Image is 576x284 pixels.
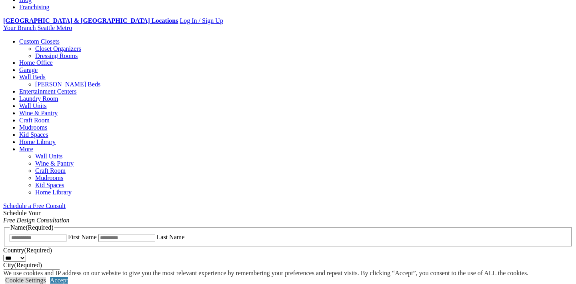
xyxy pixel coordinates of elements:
[50,277,68,284] a: Accept
[3,202,66,209] a: Schedule a Free Consult (opens a dropdown menu)
[3,24,36,31] span: Your Branch
[19,66,38,73] a: Garage
[3,247,52,254] label: Country
[3,217,70,224] em: Free Design Consultation
[35,153,62,160] a: Wall Units
[19,146,33,152] a: More menu text will display only on big screen
[19,124,47,131] a: Mudrooms
[35,182,64,188] a: Kid Spaces
[10,224,54,231] legend: Name
[19,4,50,10] a: Franchising
[35,167,66,174] a: Craft Room
[5,277,46,284] a: Cookie Settings
[180,17,223,24] a: Log In / Sign Up
[14,262,42,268] span: (Required)
[35,52,78,59] a: Dressing Rooms
[37,24,72,31] span: Seattle Metro
[24,247,52,254] span: (Required)
[3,270,528,277] div: We use cookies and IP address on our website to give you the most relevant experience by remember...
[3,262,42,268] label: City
[19,59,53,66] a: Home Office
[35,189,72,196] a: Home Library
[19,131,48,138] a: Kid Spaces
[3,210,70,224] span: Schedule Your
[19,74,46,80] a: Wall Beds
[68,234,97,240] label: First Name
[19,88,77,95] a: Entertainment Centers
[35,45,81,52] a: Closet Organizers
[19,110,58,116] a: Wine & Pantry
[19,102,46,109] a: Wall Units
[35,81,100,88] a: [PERSON_NAME] Beds
[19,95,58,102] a: Laundry Room
[35,174,63,181] a: Mudrooms
[26,224,53,231] span: (Required)
[3,24,72,31] a: Your Branch Seattle Metro
[35,160,74,167] a: Wine & Pantry
[3,17,178,24] a: [GEOGRAPHIC_DATA] & [GEOGRAPHIC_DATA] Locations
[19,117,50,124] a: Craft Room
[157,234,185,240] label: Last Name
[19,138,56,145] a: Home Library
[19,38,60,45] a: Custom Closets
